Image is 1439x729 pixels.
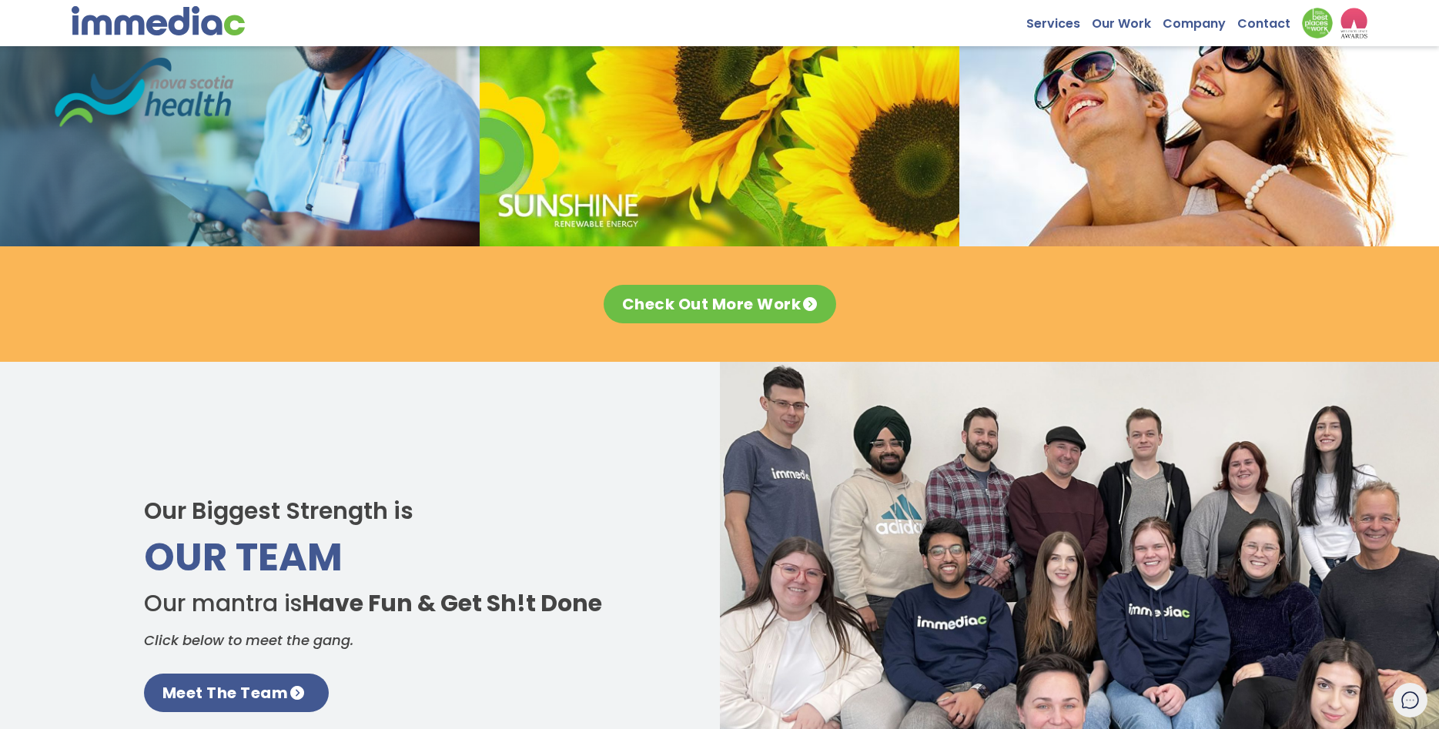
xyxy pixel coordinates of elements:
a: Services [1026,8,1092,32]
img: Down [1302,8,1333,38]
a: Check Out More Work [604,285,836,323]
a: Meet The Team [144,674,330,712]
a: Company [1163,8,1237,32]
a: Contact [1237,8,1302,32]
strong: Have Fun & Get Sh!t Done [302,587,602,620]
h4: Our mantra is [144,588,658,619]
img: immediac [72,6,245,35]
a: Our Work [1092,8,1163,32]
img: logo2_wea_nobg.webp [1340,8,1367,38]
em: Click below to meet the gang. [144,630,353,650]
h2: Our Biggest Strength is [144,496,658,527]
h3: Our Team [144,538,658,577]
